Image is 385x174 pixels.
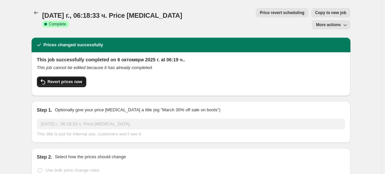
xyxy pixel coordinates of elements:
[37,154,52,160] h2: Step 2.
[311,8,350,17] button: Copy to new job
[48,79,82,84] span: Revert prices now
[37,76,86,87] button: Revert prices now
[256,8,308,17] button: Price revert scheduling
[46,168,99,173] span: Use bulk price change rules
[55,107,220,113] p: Optionally give your price [MEDICAL_DATA] a title (eg "March 30% off sale on boots")
[312,20,350,30] button: More actions
[37,107,52,113] h2: Step 1.
[32,8,41,17] button: Price change jobs
[49,21,66,27] span: Complete
[44,42,103,48] h2: Prices changed successfully
[55,154,126,160] p: Select how the prices should change
[316,22,341,27] span: More actions
[260,10,304,15] span: Price revert scheduling
[42,12,182,19] span: [DATE] г., 06:18:33 ч. Price [MEDICAL_DATA]
[37,65,153,70] i: This job cannot be edited because it has already completed.
[37,119,345,129] input: 30% off holiday sale
[315,10,346,15] span: Copy to new job
[37,56,345,63] h2: This job successfully completed on 6 октомври 2025 г. at 06:19 ч..
[37,131,141,136] span: This title is just for internal use, customers won't see it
